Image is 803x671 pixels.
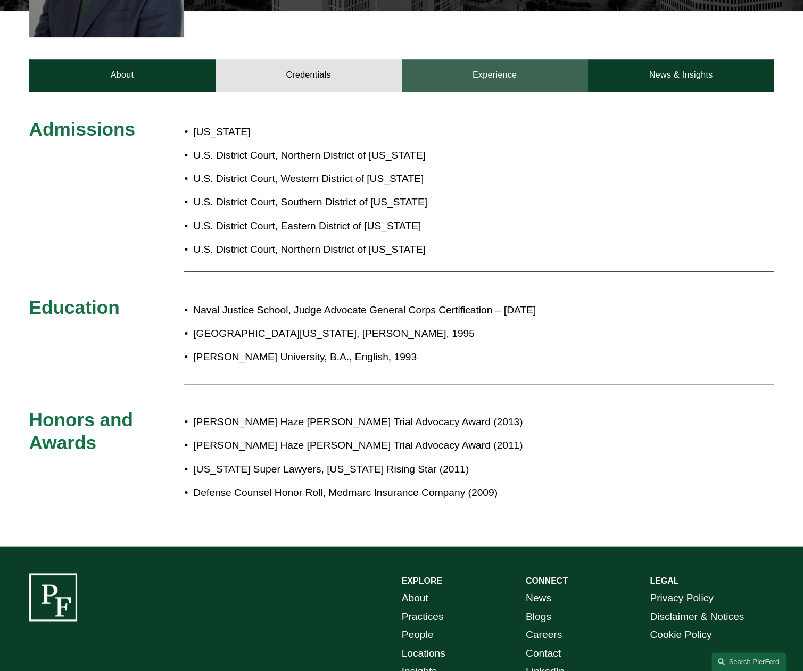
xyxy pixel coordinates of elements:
[402,608,444,626] a: Practices
[29,119,135,139] span: Admissions
[29,409,138,453] span: Honors and Awards
[402,626,434,644] a: People
[587,59,774,91] a: News & Insights
[526,626,562,644] a: Careers
[193,413,681,432] p: [PERSON_NAME] Haze [PERSON_NAME] Trial Advocacy Award (2013)
[29,297,120,318] span: Education
[402,59,588,91] a: Experience
[650,576,678,585] strong: LEGAL
[650,626,711,644] a: Cookie Policy
[193,193,463,212] p: U.S. District Court, Southern District of [US_STATE]
[402,644,445,663] a: Locations
[193,217,463,236] p: U.S. District Court, Eastern District of [US_STATE]
[193,241,463,259] p: U.S. District Court, Northern District of [US_STATE]
[650,608,744,626] a: Disclaimer & Notices
[193,170,463,188] p: U.S. District Court, Western District of [US_STATE]
[402,589,428,608] a: About
[402,576,442,585] strong: EXPLORE
[193,301,681,320] p: Naval Justice School, Judge Advocate General Corps Certification – [DATE]
[650,589,713,608] a: Privacy Policy
[526,608,551,626] a: Blogs
[193,146,463,165] p: U.S. District Court, Northern District of [US_STATE]
[193,123,463,142] p: [US_STATE]
[193,436,681,455] p: [PERSON_NAME] Haze [PERSON_NAME] Trial Advocacy Award (2011)
[193,460,681,479] p: [US_STATE] Super Lawyers, [US_STATE] Rising Star (2011)
[526,576,568,585] strong: CONNECT
[711,652,786,671] a: Search this site
[526,589,551,608] a: News
[216,59,402,91] a: Credentials
[526,644,561,663] a: Contact
[29,59,216,91] a: About
[193,484,681,502] p: Defense Counsel Honor Roll, Medmarc Insurance Company (2009)
[193,348,681,367] p: [PERSON_NAME] University, B.A., English, 1993
[193,325,681,343] p: [GEOGRAPHIC_DATA][US_STATE], [PERSON_NAME], 1995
